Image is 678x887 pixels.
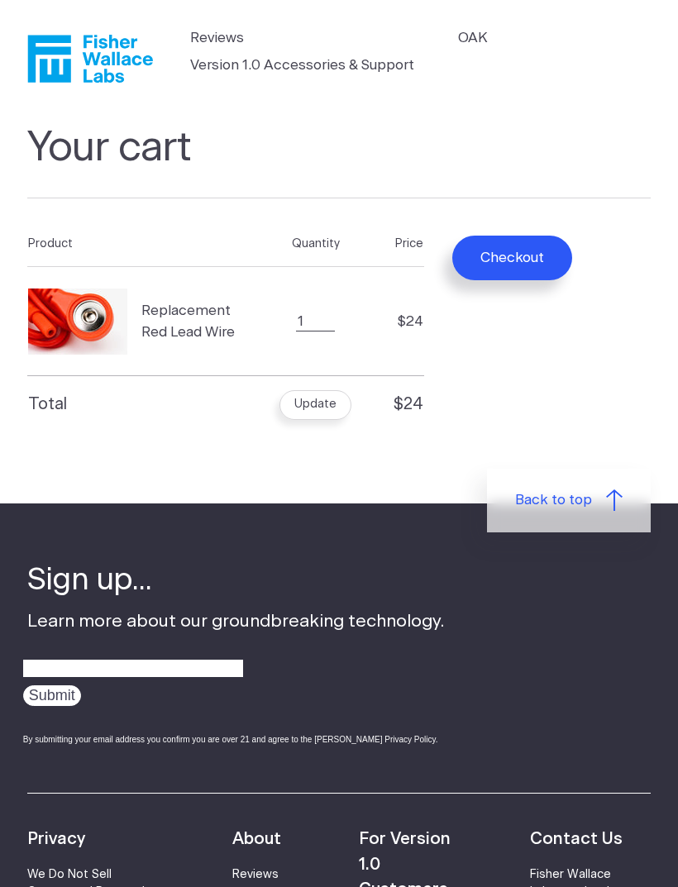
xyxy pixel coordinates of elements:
span: Replacement Red Lead Wire [141,300,237,342]
span: Back to top [515,489,592,511]
th: Price [373,222,425,266]
div: Learn more about our groundbreaking technology. [27,560,444,760]
input: Submit [23,685,81,706]
strong: Privacy [27,831,85,847]
a: Fisher Wallace [27,35,153,83]
th: Product [27,222,259,266]
a: Reviews [232,869,279,880]
strong: About [232,831,281,847]
th: Total [27,376,259,433]
button: Update [279,390,351,420]
a: Back to top [487,469,651,532]
a: Reviews [190,27,244,49]
div: By submitting your email address you confirm you are over 21 and agree to the [PERSON_NAME] Priva... [23,733,444,746]
h4: Sign up... [27,560,444,601]
a: Version 1.0 Accessories & Support [190,55,414,76]
a: Replacement Red Lead Wire [28,289,237,355]
td: $24 [373,376,425,433]
th: Quantity [259,222,373,266]
button: Checkout [452,236,572,280]
strong: Contact Us [530,831,623,847]
h1: Your cart [27,124,651,198]
td: $24 [373,267,425,376]
a: OAK [458,27,488,49]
